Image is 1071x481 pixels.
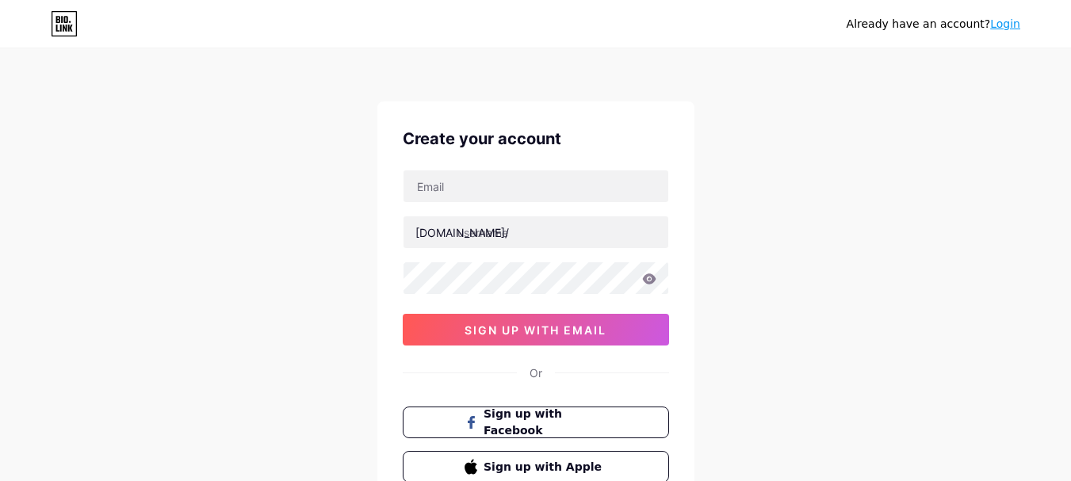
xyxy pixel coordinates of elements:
[484,406,606,439] span: Sign up with Facebook
[404,216,668,248] input: username
[530,365,542,381] div: Or
[415,224,509,241] div: [DOMAIN_NAME]/
[847,16,1020,32] div: Already have an account?
[404,170,668,202] input: Email
[484,459,606,475] span: Sign up with Apple
[990,17,1020,30] a: Login
[403,407,669,438] button: Sign up with Facebook
[403,127,669,151] div: Create your account
[403,314,669,345] button: sign up with email
[465,323,606,337] span: sign up with email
